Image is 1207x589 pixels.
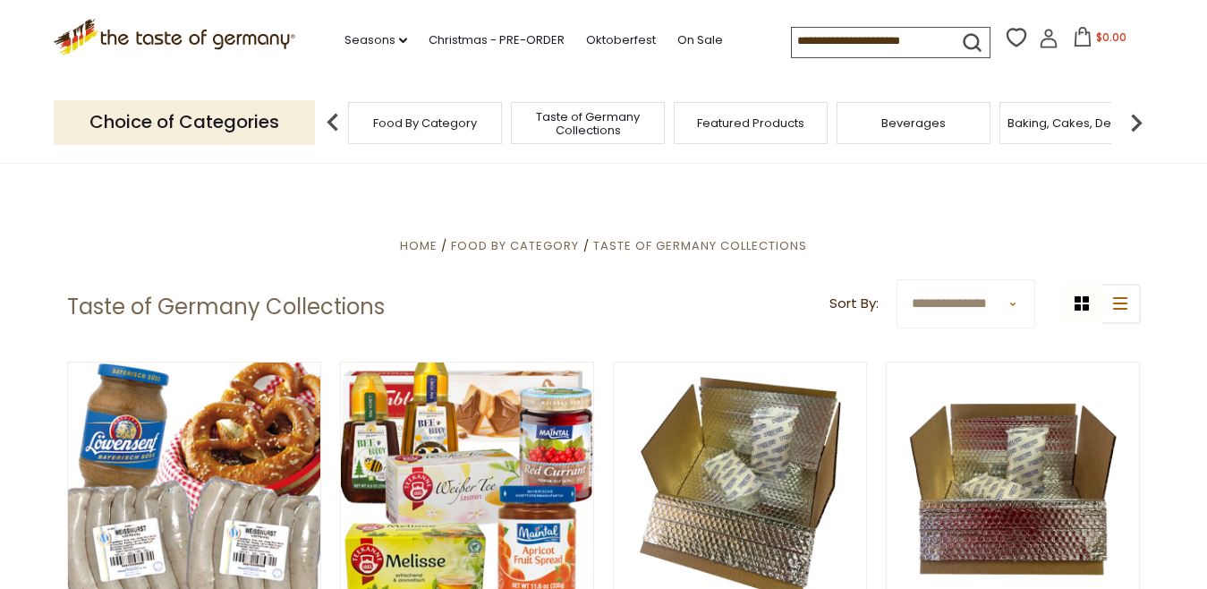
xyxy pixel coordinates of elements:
label: Sort By: [829,293,879,315]
img: next arrow [1118,105,1154,141]
p: Choice of Categories [54,100,315,144]
a: Food By Category [451,237,579,254]
a: Taste of Germany Collections [516,110,659,137]
a: Home [400,237,438,254]
img: previous arrow [315,105,351,141]
a: Food By Category [373,116,477,130]
a: Baking, Cakes, Desserts [1007,116,1146,130]
a: Taste of Germany Collections [593,237,807,254]
button: $0.00 [1062,27,1138,54]
a: Oktoberfest [586,30,656,50]
a: Beverages [881,116,946,130]
span: $0.00 [1096,30,1126,45]
a: Christmas - PRE-ORDER [429,30,565,50]
a: On Sale [677,30,723,50]
a: Seasons [344,30,407,50]
h1: Taste of Germany Collections [67,294,385,320]
a: Featured Products [697,116,804,130]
